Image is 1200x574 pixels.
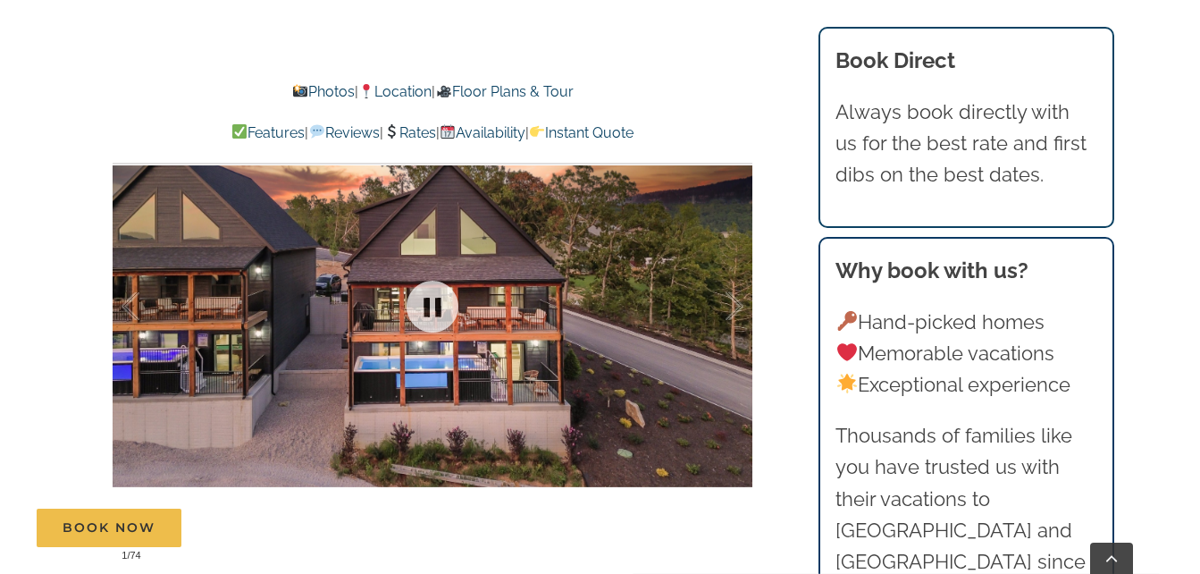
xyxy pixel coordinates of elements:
p: | | [113,80,752,104]
img: 🌟 [837,374,857,393]
p: Always book directly with us for the best rate and first dibs on the best dates. [835,97,1096,191]
b: Book Direct [835,47,955,73]
a: Photos [292,83,355,100]
a: Reviews [308,124,379,141]
a: Floor Plans & Tour [435,83,573,100]
img: ❤️ [837,342,857,362]
a: Location [358,83,432,100]
h3: Why book with us? [835,255,1096,287]
img: 👉 [530,124,544,139]
img: ✅ [232,124,247,139]
a: Book Now [37,509,181,547]
p: Hand-picked homes Memorable vacations Exceptional experience [835,307,1096,401]
a: Features [231,124,305,141]
p: | | | | [113,122,752,145]
a: Instant Quote [529,124,634,141]
img: 🔑 [837,311,857,331]
img: 📍 [359,84,373,98]
a: Rates [383,124,436,141]
span: Book Now [63,520,155,536]
img: 💬 [310,124,324,139]
img: 🎥 [437,84,451,98]
img: 💲 [384,124,399,139]
a: Availability [440,124,525,141]
img: 📸 [293,84,307,98]
img: 📆 [441,124,455,139]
